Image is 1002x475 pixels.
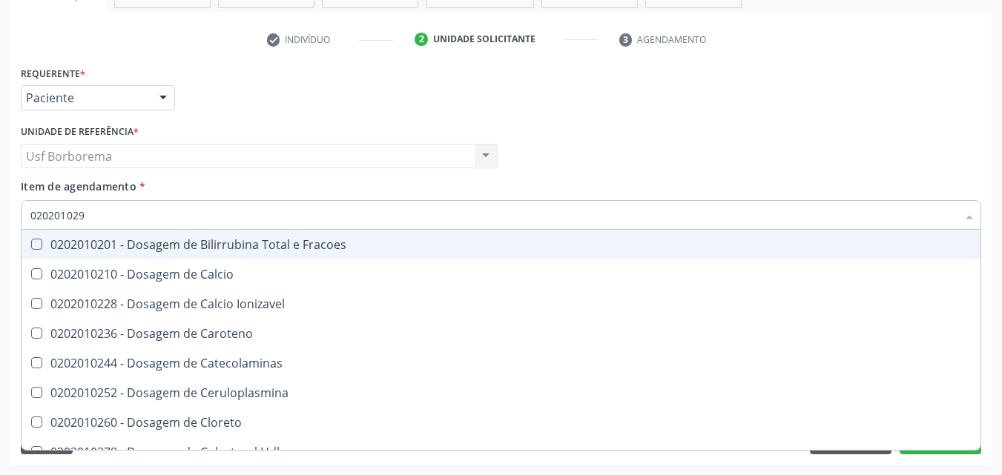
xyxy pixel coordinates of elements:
[30,268,972,280] div: 0202010210 - Dosagem de Calcio
[21,62,85,85] label: Requerente
[21,121,139,144] label: Unidade de referência
[433,33,535,46] div: Unidade solicitante
[30,446,972,458] div: 0202010279 - Dosagem de Colesterol Hdl
[30,239,972,250] div: 0202010201 - Dosagem de Bilirrubina Total e Fracoes
[30,328,972,339] div: 0202010236 - Dosagem de Caroteno
[30,357,972,369] div: 0202010244 - Dosagem de Catecolaminas
[415,33,428,46] div: 2
[26,90,145,105] span: Paciente
[30,298,972,310] div: 0202010228 - Dosagem de Calcio Ionizavel
[30,387,972,399] div: 0202010252 - Dosagem de Ceruloplasmina
[30,200,957,230] input: Buscar por procedimentos
[30,416,972,428] div: 0202010260 - Dosagem de Cloreto
[21,179,136,193] span: Item de agendamento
